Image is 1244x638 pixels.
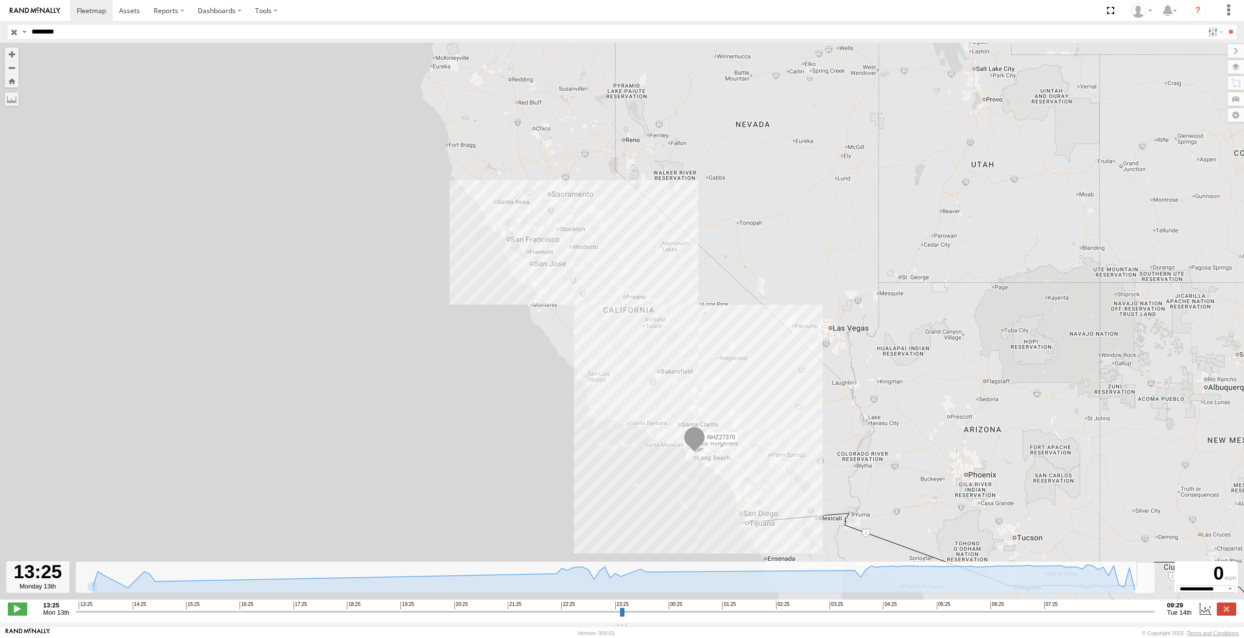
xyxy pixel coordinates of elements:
[454,602,468,609] span: 20:25
[43,602,69,609] strong: 13:25
[578,630,615,636] div: Version: 309.01
[186,602,200,609] span: 15:25
[1167,609,1192,616] span: Tue 14th Oct 2025
[937,602,950,609] span: 05:25
[133,602,146,609] span: 14:25
[1204,25,1225,39] label: Search Filter Options
[669,602,682,609] span: 00:25
[508,602,521,609] span: 21:25
[615,602,629,609] span: 23:25
[561,602,575,609] span: 22:25
[1142,630,1239,636] div: © Copyright 2025 -
[1190,3,1206,18] i: ?
[5,92,18,106] label: Measure
[1044,602,1058,609] span: 07:25
[1167,602,1192,609] strong: 09:29
[707,433,735,440] span: NHZ27370
[1227,108,1244,122] label: Map Settings
[79,602,92,609] span: 13:25
[5,48,18,61] button: Zoom in
[294,602,307,609] span: 17:25
[1187,630,1239,636] a: Terms and Conditions
[400,602,414,609] span: 19:25
[20,25,28,39] label: Search Query
[347,602,361,609] span: 18:25
[883,602,897,609] span: 04:25
[10,7,60,14] img: rand-logo.svg
[776,602,790,609] span: 02:25
[43,609,69,616] span: Mon 13th Oct 2025
[722,602,736,609] span: 01:25
[990,602,1004,609] span: 06:25
[1217,603,1236,615] label: Close
[240,602,253,609] span: 16:25
[5,61,18,74] button: Zoom out
[829,602,843,609] span: 03:25
[1176,563,1236,585] div: 0
[8,603,27,615] label: Play/Stop
[1127,3,1156,18] div: Zulema McIntosch
[5,628,50,638] a: Visit our Website
[5,74,18,87] button: Zoom Home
